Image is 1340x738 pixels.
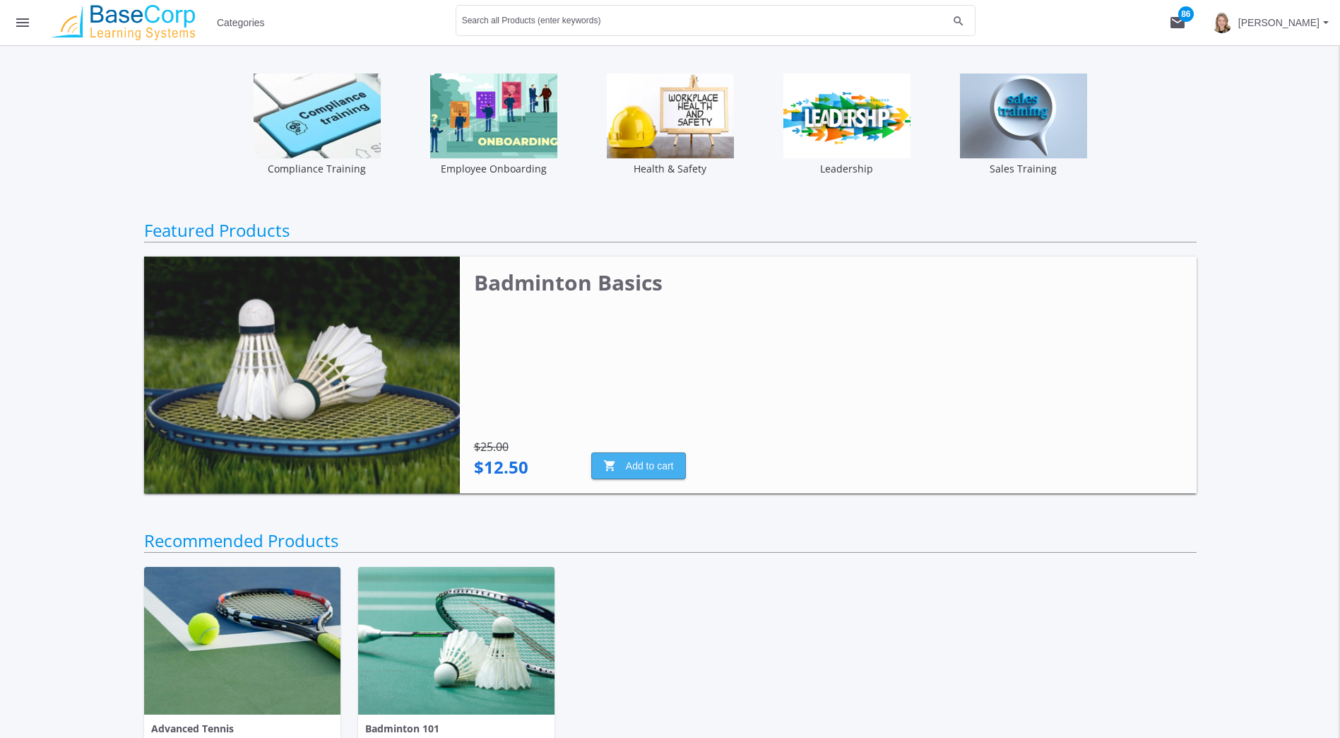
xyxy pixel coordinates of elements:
img: catalogIcon.png [254,74,381,158]
p: Sales Training [953,158,1094,176]
mat-icon: shopping_cart [603,453,617,479]
img: catalogIcon.png [430,74,557,158]
p: Leadership [776,158,918,176]
div: Advanced Tennis [151,722,333,736]
p: Compliance Training [247,158,388,176]
img: catalogIcon.png [960,74,1087,158]
img: product image [358,567,555,715]
mat-icon: search [950,14,967,28]
h3: Badminton Basics [474,271,1182,294]
div: $12.50 [474,455,528,479]
span: Add to cart [603,453,674,479]
img: product image [144,567,340,715]
mat-icon: mail [1169,14,1186,31]
img: productPicture_a.png [144,257,460,493]
img: logo.png [45,5,201,40]
span: [PERSON_NAME] [1238,10,1320,35]
mat-icon: menu [14,14,31,31]
p: Health & Safety [600,158,741,176]
p: Employee Onboarding [423,158,564,176]
img: catalogIcon.png [783,74,911,158]
h2: Recommended Products [144,529,1197,553]
div: $25.00 [474,439,528,455]
button: Add to cart [591,452,686,479]
h2: Featured Products [144,218,1197,242]
img: catalogIcon.png [607,74,734,158]
div: Badminton 101 [365,722,547,736]
span: Categories [217,10,265,35]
